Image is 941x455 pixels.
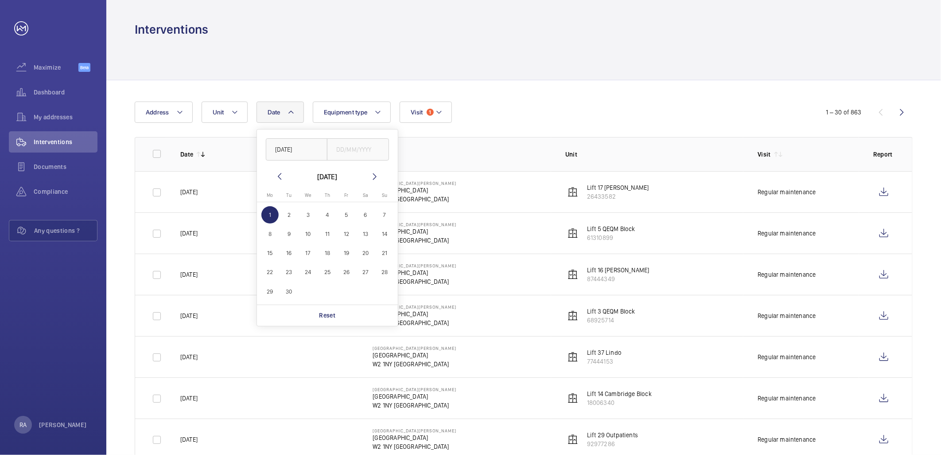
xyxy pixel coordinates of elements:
[373,150,551,159] p: Address
[373,387,456,392] p: [GEOGRAPHIC_DATA][PERSON_NAME]
[180,229,198,238] p: [DATE]
[356,263,375,282] button: September 27, 2025
[34,88,97,97] span: Dashboard
[373,345,456,351] p: [GEOGRAPHIC_DATA][PERSON_NAME]
[357,225,374,243] span: 13
[373,428,456,433] p: [GEOGRAPHIC_DATA][PERSON_NAME]
[34,137,97,146] span: Interventions
[587,431,638,439] p: Lift 29 Outpatients
[280,244,298,262] span: 16
[267,192,273,198] span: Mo
[268,109,280,116] span: Date
[373,304,456,310] p: [GEOGRAPHIC_DATA][PERSON_NAME]
[319,225,336,243] span: 11
[373,268,456,277] p: [GEOGRAPHIC_DATA]
[373,222,456,227] p: [GEOGRAPHIC_DATA][PERSON_NAME]
[587,183,649,192] p: Lift 17 [PERSON_NAME]
[318,263,337,282] button: September 25, 2025
[382,192,387,198] span: Su
[280,224,299,243] button: September 9, 2025
[299,206,317,224] span: 3
[337,263,356,282] button: September 26, 2025
[344,192,348,198] span: Fr
[34,187,97,196] span: Compliance
[299,224,318,243] button: September 10, 2025
[356,224,375,243] button: September 13, 2025
[280,263,299,282] button: September 23, 2025
[39,420,87,429] p: [PERSON_NAME]
[318,205,337,224] button: September 4, 2025
[327,138,389,161] input: DD/MM/YYYY
[357,264,374,281] span: 27
[338,225,355,243] span: 12
[568,187,578,197] img: elevator.svg
[180,394,198,403] p: [DATE]
[313,102,391,123] button: Equipment type
[299,243,318,263] button: September 17, 2025
[758,353,816,361] div: Regular maintenance
[400,102,451,123] button: Visit1
[373,401,456,410] p: W2 1NY [GEOGRAPHIC_DATA]
[305,192,311,198] span: We
[280,243,299,263] button: September 16, 2025
[261,205,280,224] button: September 1, 2025
[587,224,635,233] p: Lift 5 QEQM Block
[373,392,456,401] p: [GEOGRAPHIC_DATA]
[337,243,356,263] button: September 19, 2025
[376,225,393,243] span: 14
[202,102,248,123] button: Unit
[261,263,280,282] button: September 22, 2025
[280,282,299,301] button: September 30, 2025
[317,171,337,182] div: [DATE]
[758,394,816,403] div: Regular maintenance
[34,226,97,235] span: Any questions ?
[34,63,78,72] span: Maximize
[135,21,208,38] h1: Interventions
[587,398,652,407] p: 18006340
[261,244,279,262] span: 15
[758,270,816,279] div: Regular maintenance
[135,102,193,123] button: Address
[373,433,456,442] p: [GEOGRAPHIC_DATA]
[373,318,456,327] p: W2 1NY [GEOGRAPHIC_DATA]
[299,264,317,281] span: 24
[587,439,638,448] p: 92977286
[568,393,578,404] img: elevator.svg
[373,186,456,195] p: [GEOGRAPHIC_DATA]
[758,435,816,444] div: Regular maintenance
[325,192,330,198] span: Th
[873,150,894,159] p: Report
[318,243,337,263] button: September 18, 2025
[758,311,816,320] div: Regular maintenance
[375,224,394,243] button: September 14, 2025
[427,109,434,116] span: 1
[357,206,374,224] span: 6
[280,264,298,281] span: 23
[280,206,298,224] span: 2
[319,206,336,224] span: 4
[319,244,336,262] span: 18
[373,236,456,245] p: W2 1NY [GEOGRAPHIC_DATA]
[373,263,456,268] p: [GEOGRAPHIC_DATA][PERSON_NAME]
[373,351,456,360] p: [GEOGRAPHIC_DATA]
[587,307,635,316] p: Lift 3 QEQM Block
[299,263,318,282] button: September 24, 2025
[373,360,456,369] p: W2 1NY [GEOGRAPHIC_DATA]
[319,311,335,320] p: Reset
[261,282,280,301] button: September 29, 2025
[286,192,292,198] span: Tu
[376,206,393,224] span: 7
[261,225,279,243] span: 8
[324,109,368,116] span: Equipment type
[375,243,394,263] button: September 21, 2025
[568,228,578,239] img: elevator.svg
[568,434,578,445] img: elevator.svg
[299,244,317,262] span: 17
[587,275,649,283] p: 87444349
[257,102,304,123] button: Date
[356,205,375,224] button: September 6, 2025
[337,224,356,243] button: September 12, 2025
[375,205,394,224] button: September 7, 2025
[568,269,578,280] img: elevator.svg
[375,263,394,282] button: September 28, 2025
